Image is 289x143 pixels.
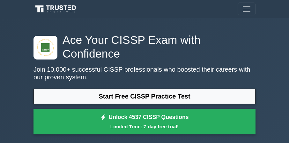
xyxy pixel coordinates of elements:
button: Toggle navigation [238,3,256,15]
h1: Ace Your CISSP Exam with Confidence [33,33,256,60]
a: Unlock 4537 CISSP QuestionsLimited Time: 7-day free trial! [33,109,256,134]
a: Start Free CISSP Practice Test [33,89,256,104]
small: Limited Time: 7-day free trial! [41,123,248,130]
p: Join 10,000+ successful CISSP professionals who boosted their careers with our proven system. [33,66,256,81]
